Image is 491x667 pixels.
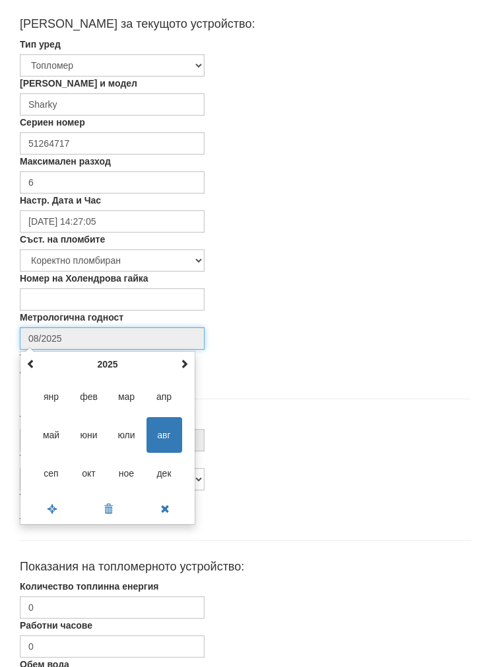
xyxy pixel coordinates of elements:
p: _______________________ _______ [20,507,471,520]
span: май [34,417,69,453]
span: юни [71,417,107,453]
label: Метрологична годност [20,311,123,324]
label: Настр. Дата и Час [20,194,101,207]
h4: Показания на топломерното устройство: [20,561,471,574]
span: Следваща Година [180,359,189,368]
label: Съст. на пломбите [20,233,105,246]
span: окт [71,455,107,491]
label: Максимален разход [20,155,111,168]
span: юли [109,417,145,453]
span: ное [109,455,145,491]
label: Сериен номер [20,116,85,129]
span: дек [147,455,182,491]
label: Номер на Холендрова гайка [20,272,148,285]
label: Работни часове [20,619,92,632]
span: мар [109,379,145,414]
a: Затвори [136,500,194,519]
label: Количество топлинна енергия [20,580,158,593]
h4: [PERSON_NAME] за текущото устройство: [20,18,471,31]
span: сеп [34,455,69,491]
span: авг [147,417,182,453]
span: апр [147,379,182,414]
span: янр [34,379,69,414]
span: Предишна Година [26,359,36,368]
a: Изчисти [79,500,137,519]
label: Тип уред [20,38,61,51]
a: Сега [23,500,81,519]
span: фев [71,379,107,414]
th: Избери Година [39,354,176,374]
label: [PERSON_NAME] и модел [20,77,137,90]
